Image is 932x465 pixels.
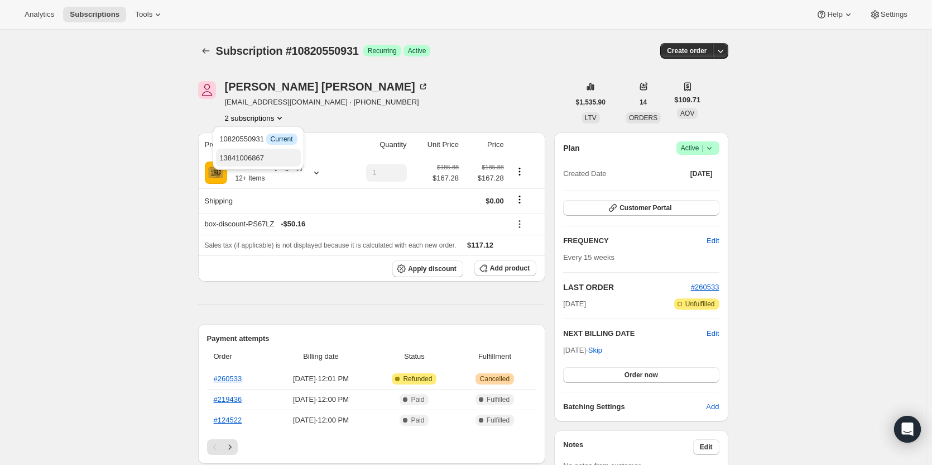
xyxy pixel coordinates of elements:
[482,164,504,170] small: $185.88
[511,165,529,178] button: Product actions
[403,374,432,383] span: Refunded
[563,168,606,179] span: Created Date
[273,415,369,426] span: [DATE] · 12:00 PM
[465,173,504,184] span: $167.28
[576,98,606,107] span: $1,535.90
[467,241,493,249] span: $117.12
[25,10,54,19] span: Analytics
[376,351,453,362] span: Status
[569,94,612,110] button: $1,535.90
[660,43,713,59] button: Create order
[563,298,586,310] span: [DATE]
[894,416,921,443] div: Open Intercom Messenger
[563,439,693,455] h3: Notes
[411,395,424,404] span: Paid
[563,200,719,216] button: Customer Portal
[433,173,459,184] span: $167.28
[214,416,242,424] a: #124522
[640,98,647,107] span: 14
[563,346,602,354] span: [DATE] ·
[222,439,238,455] button: Next
[624,371,658,379] span: Order now
[273,394,369,405] span: [DATE] · 12:00 PM
[273,373,369,385] span: [DATE] · 12:01 PM
[281,219,305,230] span: - $50.16
[486,197,504,205] span: $0.00
[345,132,410,157] th: Quantity
[225,97,429,108] span: [EMAIL_ADDRESS][DOMAIN_NAME] · [PHONE_NUMBER]
[207,344,270,369] th: Order
[408,264,457,273] span: Apply discount
[487,395,510,404] span: Fulfilled
[216,130,300,148] button: 10820550931 InfoCurrent
[588,345,602,356] span: Skip
[809,7,860,22] button: Help
[490,264,530,273] span: Add product
[392,260,463,277] button: Apply discount
[563,328,707,339] h2: NEXT BILLING DATE
[460,351,530,362] span: Fulfillment
[674,94,700,106] span: $109.71
[511,193,529,206] button: Shipping actions
[680,110,694,117] span: AOV
[198,132,345,157] th: Product
[563,367,719,383] button: Order now
[219,135,297,143] span: 10820550931
[207,439,537,455] nav: Pagination
[863,7,914,22] button: Settings
[70,10,119,19] span: Subscriptions
[633,94,654,110] button: 14
[225,81,429,92] div: [PERSON_NAME] [PERSON_NAME]
[198,188,345,213] th: Shipping
[128,7,170,22] button: Tools
[474,260,536,276] button: Add product
[462,132,507,157] th: Price
[563,253,614,262] span: Every 15 weeks
[205,162,227,184] img: product img
[205,219,504,230] div: box-discount-PS67LZ
[681,143,715,154] span: Active
[700,232,726,250] button: Edit
[408,46,426,55] span: Active
[216,149,300,167] button: 13841006867
[691,283,719,291] a: #260533
[18,7,61,22] button: Analytics
[563,143,580,154] h2: Plan
[271,135,293,144] span: Current
[667,46,707,55] span: Create order
[691,282,719,293] button: #260533
[699,398,726,416] button: Add
[273,351,369,362] span: Billing date
[205,241,457,249] span: Sales tax (if applicable) is not displayed because it is calculated with each new order.
[225,112,286,124] button: Product actions
[629,114,657,122] span: ORDERS
[700,443,713,452] span: Edit
[563,235,707,246] h2: FREQUENCY
[684,166,719,182] button: [DATE]
[582,341,609,359] button: Skip
[411,416,424,425] span: Paid
[410,132,462,157] th: Unit Price
[707,235,719,246] span: Edit
[368,46,397,55] span: Recurring
[585,114,597,122] span: LTV
[706,401,719,412] span: Add
[219,154,264,162] span: 13841006867
[685,300,715,309] span: Unfulfilled
[487,416,510,425] span: Fulfilled
[563,401,706,412] h6: Batching Settings
[619,203,671,212] span: Customer Portal
[827,10,842,19] span: Help
[690,169,713,178] span: [DATE]
[135,10,152,19] span: Tools
[214,395,242,404] a: #219436
[437,164,459,170] small: $185.88
[216,45,359,57] span: Subscription #10820550931
[881,10,907,19] span: Settings
[707,328,719,339] button: Edit
[563,282,691,293] h2: LAST ORDER
[63,7,126,22] button: Subscriptions
[198,81,216,99] span: Jessica Lee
